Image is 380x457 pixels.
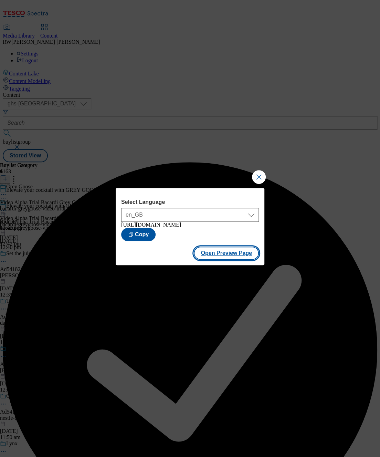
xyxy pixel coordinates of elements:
div: Modal [116,188,264,265]
button: Close Modal [252,170,266,184]
div: [URL][DOMAIN_NAME] [121,222,259,228]
button: Copy [121,228,156,241]
label: Select Language [121,199,259,205]
button: Open Preview Page [194,247,259,260]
